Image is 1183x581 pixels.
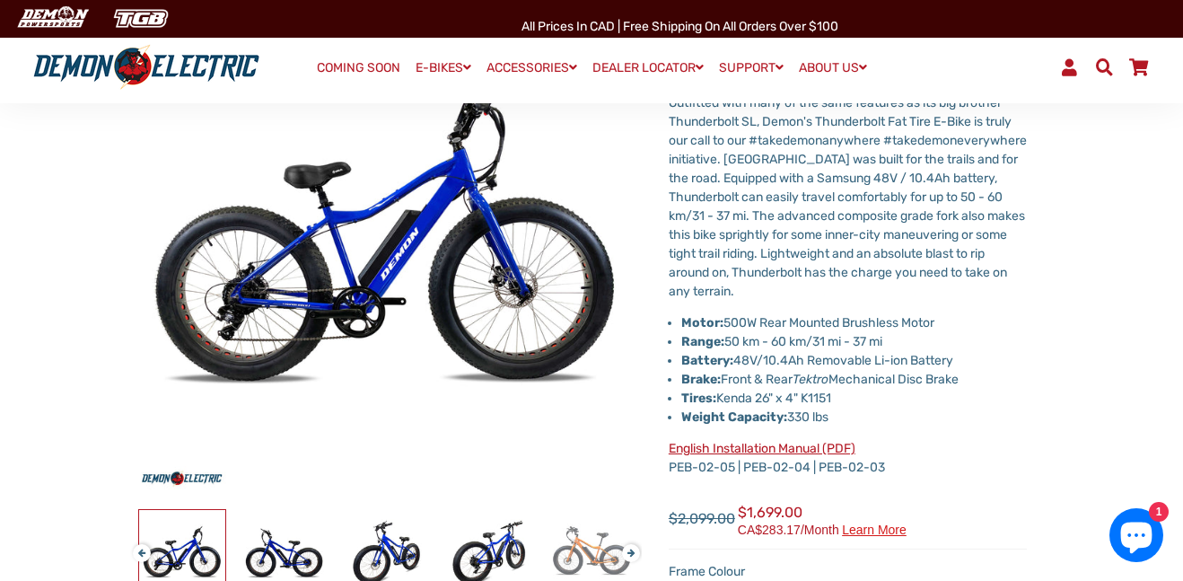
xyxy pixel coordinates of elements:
[133,535,144,556] button: Previous
[738,502,907,536] span: $1,699.00
[681,332,1027,351] li: 50 km - 60 km/31 mi - 37 mi
[681,391,716,406] strong: Tires:
[681,389,1027,408] li: Kenda 26" x 4" K1151
[681,334,724,349] strong: Range:
[681,353,733,368] strong: Battery:
[27,44,266,91] img: Demon Electric logo
[793,55,873,81] a: ABOUT US
[1104,508,1169,567] inbox-online-store-chat: Shopify online store chat
[586,55,710,81] a: DEALER LOCATOR
[104,4,178,33] img: TGB Canada
[793,372,828,387] em: Tektro
[681,315,723,330] strong: Motor:
[681,372,721,387] strong: Brake:
[521,19,838,34] span: All Prices in CAD | Free shipping on all orders over $100
[669,508,735,530] span: $2,099.00
[669,439,1027,477] p: PEB-02-05 | PEB-02-04 | PEB-02-03
[480,55,583,81] a: ACCESSORIES
[9,4,95,33] img: Demon Electric
[681,351,1027,370] li: 48V/10.4Ah Removable Li-ion Battery
[681,409,787,425] strong: Weight Capacity:
[681,370,1027,389] li: Front & Rear Mechanical Disc Brake
[669,562,1027,581] label: Frame Colour
[681,313,1027,332] li: 500W Rear Mounted Brushless Motor
[622,535,633,556] button: Next
[669,441,855,456] a: English Installation Manual (PDF)
[669,95,1027,299] span: Outfitted with many of the same features as its big brother Thunderbolt SL, Demon's Thunderbolt F...
[409,55,478,81] a: E-BIKES
[681,408,1027,427] li: 330 lbs
[713,55,790,81] a: SUPPORT
[311,56,407,81] a: COMING SOON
